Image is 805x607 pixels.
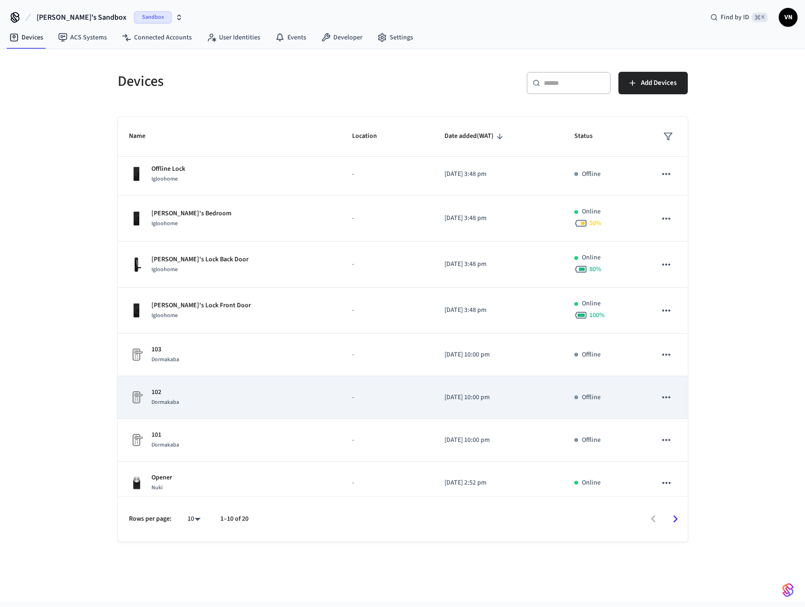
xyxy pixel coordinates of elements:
a: Settings [370,29,421,46]
span: 50 % [589,219,602,228]
p: [DATE] 10:00 pm [444,393,552,402]
span: Igloohome [151,175,178,183]
p: Rows per page: [129,514,172,524]
img: igloohome_deadbolt_2e [129,211,144,226]
span: Date added(WAT) [444,129,506,144]
p: - [352,350,422,360]
p: Online [582,478,601,488]
p: [DATE] 10:00 pm [444,350,552,360]
p: [DATE] 10:00 pm [444,435,552,445]
span: ⌘ K [752,13,767,22]
p: 102 [151,387,179,397]
span: Dormakaba [151,441,179,449]
button: Add Devices [618,72,688,94]
img: igloohome_deadbolt_2s [129,167,144,182]
p: - [352,259,422,269]
p: 103 [151,345,179,355]
p: Offline [582,169,601,179]
img: Placeholder Lock Image [129,347,144,362]
span: Dormakaba [151,356,179,364]
p: - [352,435,422,445]
p: 101 [151,430,179,440]
img: Placeholder Lock Image [129,390,144,405]
span: VN [780,9,797,26]
button: Go to next page [664,508,686,530]
table: sticky table [118,113,688,597]
a: ACS Systems [51,29,114,46]
span: 80 % [589,265,602,274]
a: Devices [2,29,51,46]
p: [DATE] 3:48 pm [444,213,552,223]
span: Name [129,129,158,144]
span: Dormakaba [151,398,179,406]
img: Nuki Smart Lock 3.0 Pro Black, Front [129,475,144,490]
button: VN [779,8,797,27]
a: Developer [314,29,370,46]
p: - [352,478,422,488]
p: - [352,305,422,315]
img: igloohome_deadbolt_2s [129,303,144,318]
p: Offline [582,393,601,402]
p: [DATE] 3:48 pm [444,305,552,315]
span: 100 % [589,311,605,320]
span: Add Devices [641,77,677,89]
p: [DATE] 2:52 pm [444,478,552,488]
p: - [352,169,422,179]
p: Online [582,299,601,309]
a: User Identities [199,29,268,46]
span: Igloohome [151,311,178,319]
h5: Devices [118,72,397,91]
p: [PERSON_NAME]'s Lock Front Door [151,301,251,311]
img: SeamLogoGradient.69752ec5.svg [782,583,794,598]
img: igloohome_mortise_2 [129,257,144,272]
a: Events [268,29,314,46]
p: [PERSON_NAME]'s Lock Back Door [151,255,248,265]
p: - [352,213,422,223]
p: [PERSON_NAME]'s Bedroom [151,209,232,219]
span: Igloohome [151,266,178,273]
a: Connected Accounts [114,29,199,46]
div: 10 [183,512,205,526]
div: Find by ID⌘ K [703,9,775,26]
p: [DATE] 3:48 pm [444,169,552,179]
p: Opener [151,473,172,483]
span: Nuki [151,484,163,492]
span: Status [574,129,605,144]
span: Find by ID [721,13,749,22]
p: Offline [582,435,601,445]
p: - [352,393,422,402]
p: Offline Lock [151,164,185,174]
span: Igloohome [151,220,178,228]
p: Online [582,207,601,217]
span: Sandbox [134,11,172,23]
span: Location [352,129,389,144]
p: [DATE] 3:48 pm [444,259,552,269]
span: [PERSON_NAME]'s Sandbox [37,12,127,23]
img: Placeholder Lock Image [129,432,144,448]
p: Offline [582,350,601,360]
p: 1–10 of 20 [220,514,248,524]
p: Online [582,253,601,263]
